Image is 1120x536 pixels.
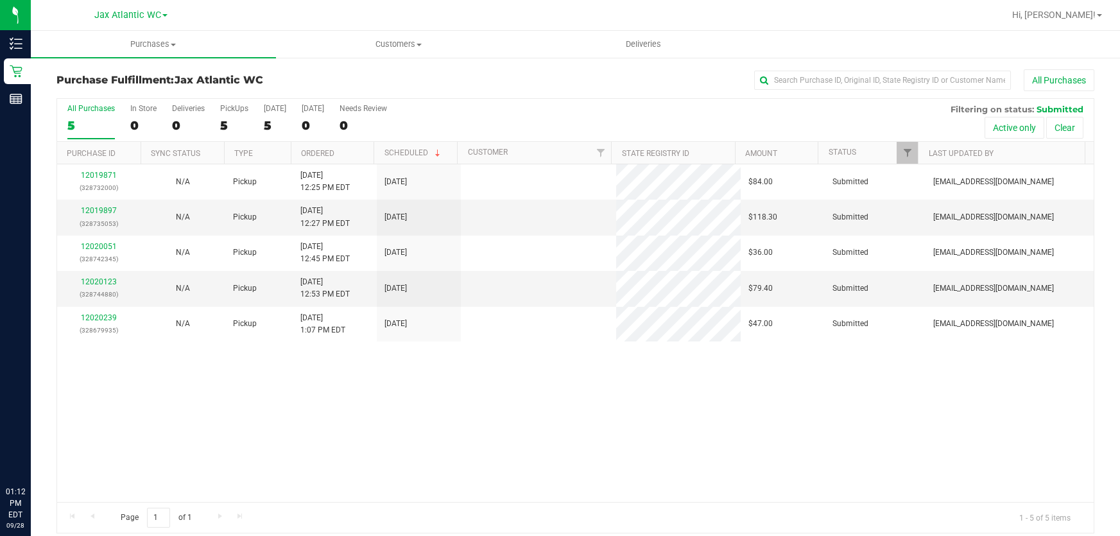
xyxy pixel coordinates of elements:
div: [DATE] [302,104,324,113]
div: 0 [302,118,324,133]
div: 0 [340,118,387,133]
span: Pickup [233,211,257,223]
span: Pickup [233,282,257,295]
a: 12020123 [81,277,117,286]
iframe: Resource center [13,433,51,472]
span: 1 - 5 of 5 items [1009,508,1081,527]
a: Type [234,149,253,158]
p: 01:12 PM EDT [6,486,25,521]
span: Jax Atlantic WC [94,10,161,21]
a: Deliveries [521,31,766,58]
div: 5 [67,118,115,133]
button: N/A [176,211,190,223]
button: Active only [985,117,1044,139]
span: Pickup [233,318,257,330]
span: [DATE] [384,246,407,259]
span: [DATE] 1:07 PM EDT [300,312,345,336]
span: Submitted [832,211,868,223]
p: (328742345) [65,253,134,265]
div: 5 [264,118,286,133]
a: Status [829,148,856,157]
button: Clear [1046,117,1083,139]
span: Not Applicable [176,248,190,257]
span: Purchases [31,39,276,50]
inline-svg: Retail [10,65,22,78]
span: Submitted [832,246,868,259]
input: Search Purchase ID, Original ID, State Registry ID or Customer Name... [754,71,1011,90]
span: Deliveries [608,39,678,50]
p: (328735053) [65,218,134,230]
div: In Store [130,104,157,113]
span: Submitted [832,282,868,295]
a: Last Updated By [929,149,994,158]
p: (328679935) [65,324,134,336]
a: Purchase ID [67,149,116,158]
button: All Purchases [1024,69,1094,91]
a: Filter [897,142,918,164]
span: [EMAIL_ADDRESS][DOMAIN_NAME] [933,211,1054,223]
div: 0 [130,118,157,133]
div: All Purchases [67,104,115,113]
span: [DATE] [384,282,407,295]
span: Pickup [233,246,257,259]
span: Page of 1 [110,508,202,528]
p: 09/28 [6,521,25,530]
span: Not Applicable [176,212,190,221]
div: 0 [172,118,205,133]
a: 12020239 [81,313,117,322]
span: $84.00 [748,176,773,188]
span: Not Applicable [176,284,190,293]
p: (328744880) [65,288,134,300]
span: $36.00 [748,246,773,259]
a: State Registry ID [622,149,689,158]
a: Ordered [301,149,334,158]
span: Submitted [832,318,868,330]
span: $47.00 [748,318,773,330]
span: Hi, [PERSON_NAME]! [1012,10,1096,20]
span: [EMAIL_ADDRESS][DOMAIN_NAME] [933,246,1054,259]
span: [DATE] 12:25 PM EDT [300,169,350,194]
button: N/A [176,318,190,330]
span: $118.30 [748,211,777,223]
a: Purchases [31,31,276,58]
a: 12019897 [81,206,117,215]
span: [DATE] 12:27 PM EDT [300,205,350,229]
a: Sync Status [151,149,200,158]
span: Not Applicable [176,177,190,186]
a: Customer [468,148,508,157]
span: [DATE] 12:53 PM EDT [300,276,350,300]
span: Pickup [233,176,257,188]
button: N/A [176,176,190,188]
button: N/A [176,282,190,295]
p: (328732000) [65,182,134,194]
span: [DATE] [384,318,407,330]
span: [EMAIL_ADDRESS][DOMAIN_NAME] [933,318,1054,330]
span: [DATE] [384,211,407,223]
span: Submitted [832,176,868,188]
div: Needs Review [340,104,387,113]
span: [DATE] [384,176,407,188]
a: Filter [590,142,611,164]
h3: Purchase Fulfillment: [56,74,402,86]
a: Customers [276,31,521,58]
span: $79.40 [748,282,773,295]
inline-svg: Inventory [10,37,22,50]
div: Deliveries [172,104,205,113]
span: [DATE] 12:45 PM EDT [300,241,350,265]
span: Filtering on status: [951,104,1034,114]
span: Jax Atlantic WC [175,74,263,86]
span: Submitted [1037,104,1083,114]
a: 12020051 [81,242,117,251]
inline-svg: Reports [10,92,22,105]
div: [DATE] [264,104,286,113]
span: Not Applicable [176,319,190,328]
a: 12019871 [81,171,117,180]
span: [EMAIL_ADDRESS][DOMAIN_NAME] [933,176,1054,188]
button: N/A [176,246,190,259]
span: [EMAIL_ADDRESS][DOMAIN_NAME] [933,282,1054,295]
a: Amount [745,149,777,158]
span: Customers [277,39,521,50]
div: 5 [220,118,248,133]
a: Scheduled [384,148,443,157]
div: PickUps [220,104,248,113]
